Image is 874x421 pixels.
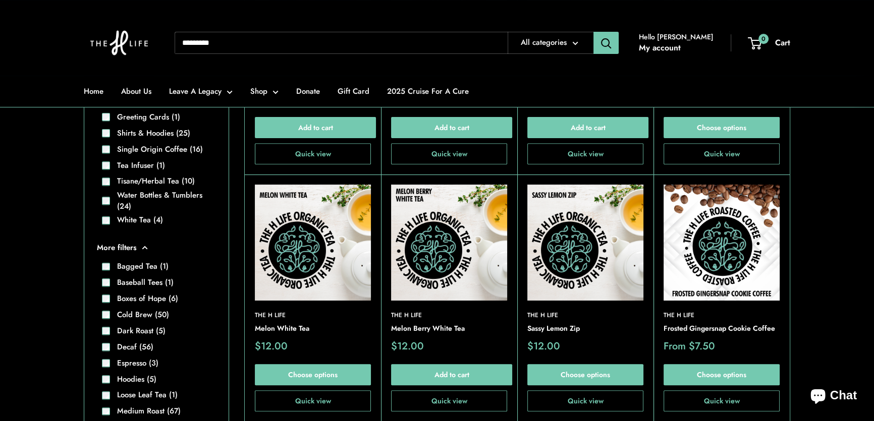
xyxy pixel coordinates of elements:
[527,364,643,385] a: Choose options
[250,84,279,98] a: Shop
[110,325,166,337] label: Dark Roast (5)
[391,311,507,320] a: The H Life
[758,33,769,43] span: 0
[391,390,507,411] button: Quick view
[255,323,371,334] a: Melon White Tea
[527,341,560,351] span: $12.00
[664,117,780,138] a: Choose options
[527,390,643,411] button: Quick view
[801,380,866,413] inbox-online-store-chat: Shopify online store chat
[255,364,371,385] a: Choose options
[527,185,643,300] img: Sassy Lemon Zip
[527,311,643,320] a: The H Life
[110,190,216,212] label: Water Bottles & Tumblers (24)
[110,405,181,417] label: Medium Roast (67)
[84,10,154,76] img: The H Life
[296,84,320,98] a: Donate
[664,364,780,385] a: Choose options
[391,323,507,334] a: Melon Berry White Tea
[110,357,158,369] label: Espresso (3)
[527,143,643,164] button: Quick view
[391,117,512,138] button: Add to cart
[110,293,178,305] label: Boxes of Hope (6)
[749,35,790,50] a: 0 Cart
[255,143,371,164] button: Quick view
[110,389,178,401] label: Loose Leaf Tea (1)
[664,390,780,411] button: Quick view
[175,32,508,54] input: Search...
[84,84,103,98] a: Home
[664,143,780,164] button: Quick view
[387,84,469,98] a: 2025 Cruise For A Cure
[255,185,371,300] img: Melon White Tea
[110,374,156,385] label: Hoodies (5)
[391,364,512,385] button: Add to cart
[110,160,165,171] label: Tea Infuser (1)
[121,84,151,98] a: About Us
[775,37,790,48] span: Cart
[110,261,169,272] label: Bagged Tea (1)
[639,40,681,55] a: My account
[527,323,643,334] a: Sassy Lemon Zip
[110,175,195,187] label: Tisane/Herbal Tea (10)
[110,214,163,226] label: White Tea (4)
[110,277,174,288] label: Baseball Tees (1)
[110,341,153,353] label: Decaf (56)
[169,84,233,98] a: Leave A Legacy
[97,240,216,255] button: More filters
[391,143,507,164] button: Quick view
[110,128,190,139] label: Shirts & Hoodies (25)
[255,117,376,138] button: Add to cart
[255,311,371,320] a: The H Life
[664,341,715,351] span: From $7.50
[110,309,169,321] label: Cold Brew (50)
[527,117,648,138] button: Add to cart
[391,341,424,351] span: $12.00
[255,341,288,351] span: $12.00
[338,84,369,98] a: Gift Card
[664,323,780,334] a: Frosted Gingersnap Cookie Coffee
[639,30,714,43] span: Hello [PERSON_NAME]
[664,311,780,320] a: The H Life
[110,111,180,123] label: Greeting Cards (1)
[255,390,371,411] button: Quick view
[110,144,203,155] label: Single Origin Coffee (16)
[593,32,619,54] button: Search
[391,185,507,300] img: Melon Berry White Tea
[664,185,780,300] img: Frosted Gingersnap Cookie Coffee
